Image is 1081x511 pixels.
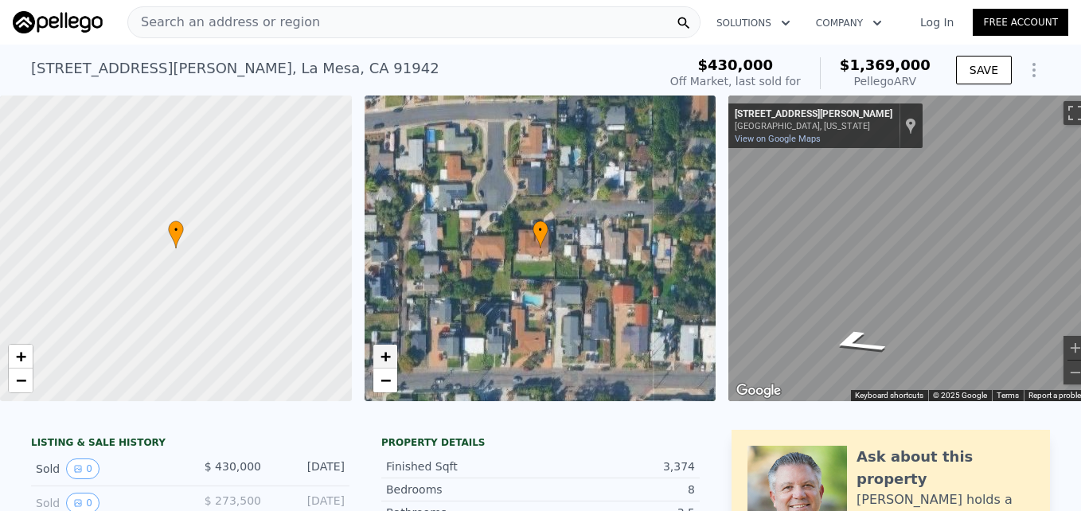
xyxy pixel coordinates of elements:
span: $ 273,500 [205,494,261,507]
button: Solutions [704,9,803,37]
a: Free Account [973,9,1068,36]
span: + [16,346,26,366]
button: SAVE [956,56,1012,84]
img: Pellego [13,11,103,33]
div: Ask about this property [857,446,1034,490]
a: View on Google Maps [735,134,821,144]
div: LISTING & SALE HISTORY [31,436,349,452]
div: Finished Sqft [386,458,540,474]
span: $1,369,000 [840,57,931,73]
path: Go East, Adams Ave [804,324,911,361]
a: Log In [901,14,973,30]
span: $430,000 [698,57,774,73]
div: [GEOGRAPHIC_DATA], [US_STATE] [735,121,892,131]
button: Company [803,9,895,37]
div: Sold [36,458,178,479]
a: Zoom out [9,369,33,392]
span: © 2025 Google [933,391,987,400]
div: Bedrooms [386,482,540,497]
span: − [380,370,390,390]
button: Keyboard shortcuts [855,390,923,401]
a: Zoom in [373,345,397,369]
div: • [533,220,548,248]
div: Off Market, last sold for [670,73,801,89]
button: Show Options [1018,54,1050,86]
div: [DATE] [274,458,345,479]
div: [STREET_ADDRESS][PERSON_NAME] [735,108,892,121]
img: Google [732,380,785,401]
a: Zoom out [373,369,397,392]
a: Zoom in [9,345,33,369]
span: − [16,370,26,390]
a: Terms (opens in new tab) [997,391,1019,400]
span: • [168,223,184,237]
div: 8 [540,482,695,497]
a: Open this area in Google Maps (opens a new window) [732,380,785,401]
span: + [380,346,390,366]
span: • [533,223,548,237]
span: $ 430,000 [205,460,261,473]
span: Search an address or region [128,13,320,32]
button: View historical data [66,458,100,479]
div: • [168,220,184,248]
a: Show location on map [905,117,916,135]
div: Property details [381,436,700,449]
div: [STREET_ADDRESS][PERSON_NAME] , La Mesa , CA 91942 [31,57,439,80]
div: Pellego ARV [840,73,931,89]
div: 3,374 [540,458,695,474]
